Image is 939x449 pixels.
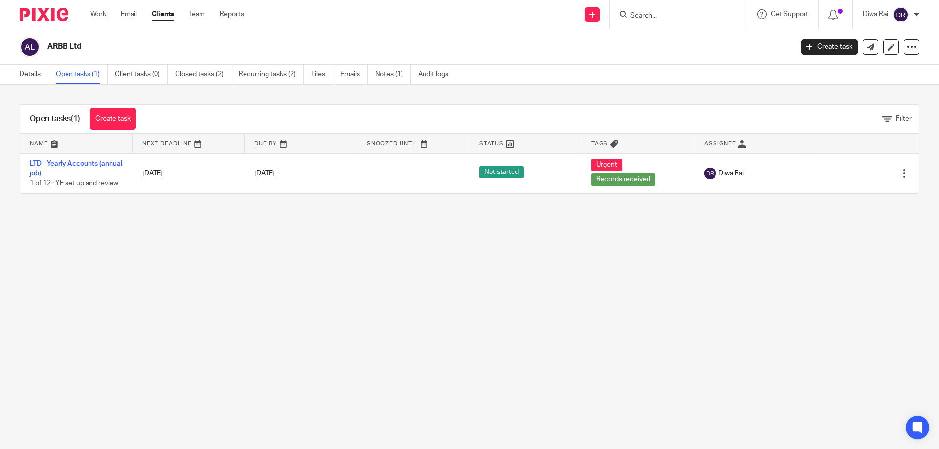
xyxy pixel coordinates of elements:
a: Details [20,65,48,84]
span: Snoozed Until [367,141,418,146]
img: svg%3E [704,168,716,179]
a: Recurring tasks (2) [239,65,304,84]
input: Search [629,12,717,21]
a: Client tasks (0) [115,65,168,84]
a: Work [90,9,106,19]
a: Create task [90,108,136,130]
a: Create task [801,39,858,55]
span: Records received [591,173,655,186]
a: Emails [340,65,368,84]
span: Diwa Rai [718,169,744,178]
h2: ARBB Ltd [47,42,639,52]
img: svg%3E [20,37,40,57]
span: Not started [479,166,524,178]
a: LTD - Yearly Accounts (annual job) [30,160,122,177]
span: Filter [896,115,912,122]
a: Reports [220,9,244,19]
span: Urgent [591,159,622,171]
p: Diwa Rai [863,9,888,19]
h1: Open tasks [30,114,80,124]
a: Clients [152,9,174,19]
a: Team [189,9,205,19]
a: Closed tasks (2) [175,65,231,84]
a: Notes (1) [375,65,411,84]
span: Tags [591,141,608,146]
span: [DATE] [254,170,275,177]
span: 1 of 12 · YE set up and review [30,180,118,187]
span: Status [479,141,504,146]
img: Pixie [20,8,68,21]
a: Audit logs [418,65,456,84]
a: Files [311,65,333,84]
span: (1) [71,115,80,123]
a: Email [121,9,137,19]
span: Get Support [771,11,808,18]
img: svg%3E [893,7,909,22]
td: [DATE] [133,153,245,193]
a: Open tasks (1) [56,65,108,84]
